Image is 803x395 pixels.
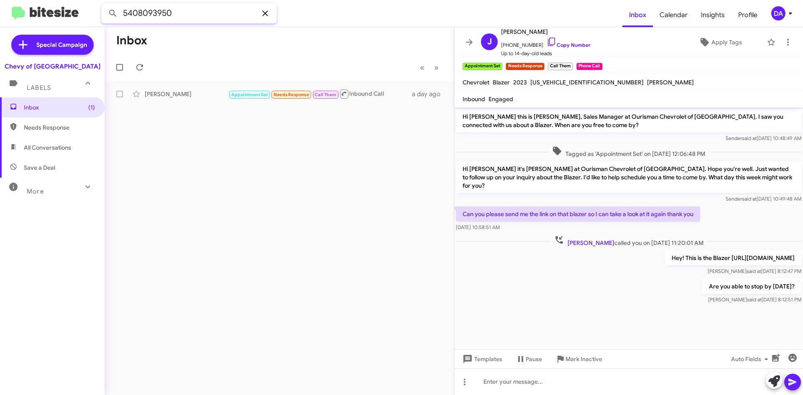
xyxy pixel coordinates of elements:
[501,27,591,37] span: [PERSON_NAME]
[708,268,801,274] span: [PERSON_NAME] [DATE] 8:12:47 PM
[488,95,513,103] span: Engaged
[36,41,87,49] span: Special Campaign
[509,352,549,367] button: Pause
[653,3,694,27] a: Calendar
[493,79,510,86] span: Blazer
[231,92,268,97] span: Appointment Set
[24,163,55,172] span: Save a Deal
[677,35,763,50] button: Apply Tags
[742,196,757,202] span: said at
[647,79,694,86] span: [PERSON_NAME]
[116,34,147,47] h1: Inbox
[463,79,489,86] span: Chevrolet
[724,352,778,367] button: Auto Fields
[549,352,609,367] button: Mark Inactive
[506,63,544,70] small: Needs Response
[27,84,51,92] span: Labels
[526,352,542,367] span: Pause
[415,59,444,76] nav: Page navigation example
[24,123,95,132] span: Needs Response
[576,63,602,70] small: Phone Call
[731,352,771,367] span: Auto Fields
[501,49,591,58] span: Up to 14-day-old leads
[461,352,502,367] span: Templates
[551,235,707,247] span: called you on [DATE] 11:20:01 AM
[415,59,430,76] button: Previous
[434,62,439,73] span: »
[547,42,591,48] a: Copy Number
[88,103,95,112] span: (1)
[145,90,228,98] div: [PERSON_NAME]
[726,135,801,141] span: Sender [DATE] 10:48:49 AM
[429,59,444,76] button: Next
[5,62,100,71] div: Chevy of [GEOGRAPHIC_DATA]
[27,188,44,195] span: More
[456,161,801,193] p: Hi [PERSON_NAME] it's [PERSON_NAME] at Ourisman Chevrolet of [GEOGRAPHIC_DATA]. Hope you're well....
[456,109,801,133] p: Hi [PERSON_NAME] this is [PERSON_NAME], Sales Manager at Ourisman Chevrolet of [GEOGRAPHIC_DATA]....
[711,35,742,50] span: Apply Tags
[24,103,95,112] span: Inbox
[513,79,527,86] span: 2023
[463,63,502,70] small: Appointment Set
[530,79,644,86] span: [US_VEHICLE_IDENTIFICATION_NUMBER]
[747,268,761,274] span: said at
[228,89,412,99] div: Inbound Call
[463,95,485,103] span: Inbound
[456,224,500,230] span: [DATE] 10:58:51 AM
[24,143,71,152] span: All Conversations
[11,35,94,55] a: Special Campaign
[771,6,785,20] div: DA
[548,63,573,70] small: Call Them
[742,135,757,141] span: said at
[454,352,509,367] button: Templates
[694,3,731,27] a: Insights
[549,146,708,158] span: Tagged as 'Appointment Set' on [DATE] 12:06:48 PM
[274,92,309,97] span: Needs Response
[420,62,425,73] span: «
[101,3,277,23] input: Search
[565,352,602,367] span: Mark Inactive
[568,239,614,247] span: [PERSON_NAME]
[708,296,801,303] span: [PERSON_NAME] [DATE] 8:12:51 PM
[412,90,447,98] div: a day ago
[665,250,801,265] p: Hey! This is the Blazer [URL][DOMAIN_NAME]
[731,3,764,27] a: Profile
[702,279,801,294] p: Are you able to stop by [DATE]?
[456,206,700,222] p: Can you please send me the link on that blazer so I can take a look at it again thank you
[764,6,794,20] button: DA
[315,92,336,97] span: Call Them
[487,35,492,48] span: J
[726,196,801,202] span: Sender [DATE] 10:49:48 AM
[747,296,762,303] span: said at
[622,3,653,27] a: Inbox
[501,37,591,49] span: [PHONE_NUMBER]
